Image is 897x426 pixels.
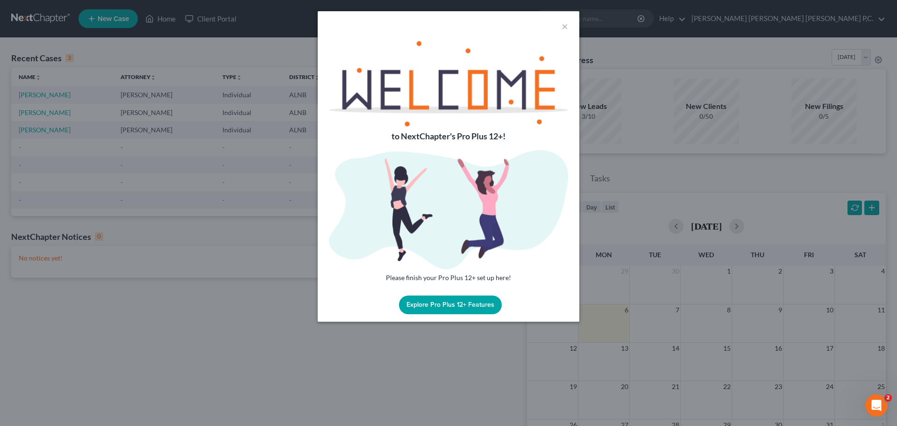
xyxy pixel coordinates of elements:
[884,394,892,402] span: 2
[329,130,568,143] p: to NextChapter's Pro Plus 12+!
[329,273,568,282] p: Please finish your Pro Plus 12+ set up here!
[329,150,568,269] img: welcome-image-a26b3a25d675c260772de98b9467ebac63c13b2f3984d8371938e0f217e76b47.png
[399,296,502,314] button: Explore Pro Plus 12+ Features
[562,21,568,32] button: ×
[865,394,888,417] iframe: Intercom live chat
[329,41,568,127] img: welcome-text-e93f4f82ca6d878d2ad9a3ded85473c796df44e9f91f246eb1f7c07e4ed40195.png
